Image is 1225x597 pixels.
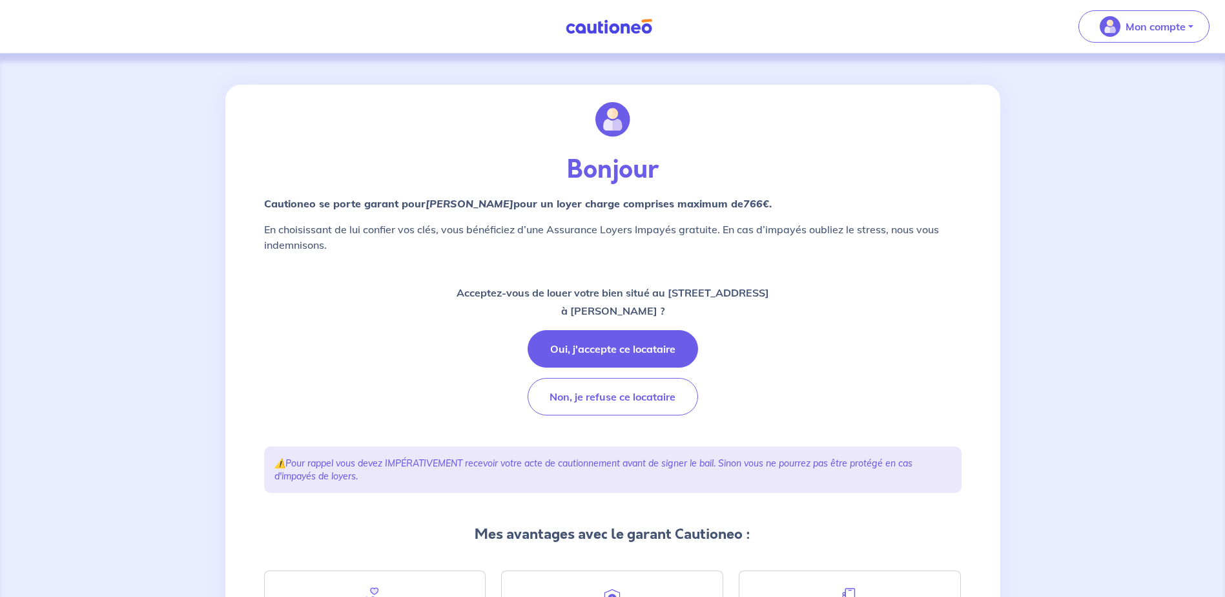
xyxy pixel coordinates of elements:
strong: Cautioneo se porte garant pour pour un loyer charge comprises maximum de . [264,197,772,210]
button: Non, je refuse ce locataire [528,378,698,415]
p: Mon compte [1126,19,1186,34]
img: illu_account.svg [595,102,630,137]
button: Oui, j'accepte ce locataire [528,330,698,368]
p: Bonjour [264,154,962,185]
p: Mes avantages avec le garant Cautioneo : [264,524,962,545]
em: Pour rappel vous devez IMPÉRATIVEMENT recevoir votre acte de cautionnement avant de signer le bai... [274,457,912,482]
button: illu_account_valid_menu.svgMon compte [1078,10,1210,43]
img: illu_account_valid_menu.svg [1100,16,1120,37]
p: ⚠️ [274,457,951,483]
p: Acceptez-vous de louer votre bien situé au [STREET_ADDRESS] à [PERSON_NAME] ? [457,284,769,320]
img: Cautioneo [561,19,657,35]
em: 766€ [743,197,769,210]
em: [PERSON_NAME] [426,197,513,210]
p: En choisissant de lui confier vos clés, vous bénéficiez d’une Assurance Loyers Impayés gratuite. ... [264,222,962,253]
